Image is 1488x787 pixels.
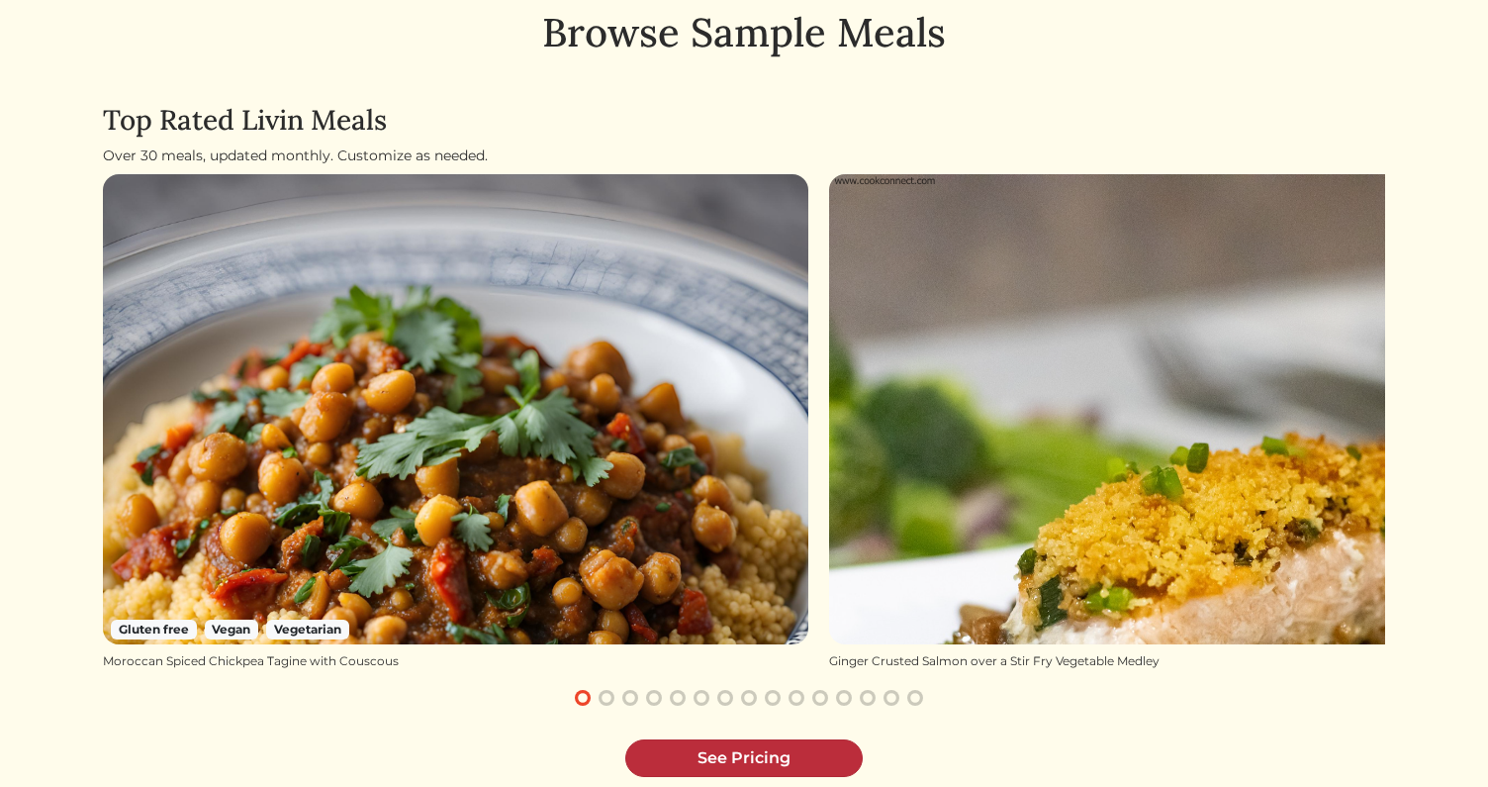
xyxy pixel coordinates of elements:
h1: Browse Sample Meals [103,9,1385,56]
h3: Top Rated Livin Meals [103,104,1385,138]
span: Gluten free [111,620,197,639]
div: Over 30 meals, updated monthly. Customize as needed. [103,146,1385,166]
span: Vegan [205,620,259,639]
a: See Pricing [625,739,863,777]
span: Vegetarian [266,620,349,639]
div: Moroccan Spiced Chickpea Tagine with Couscous [103,652,808,670]
img: Moroccan Spiced Chickpea Tagine with Couscous [103,174,808,644]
